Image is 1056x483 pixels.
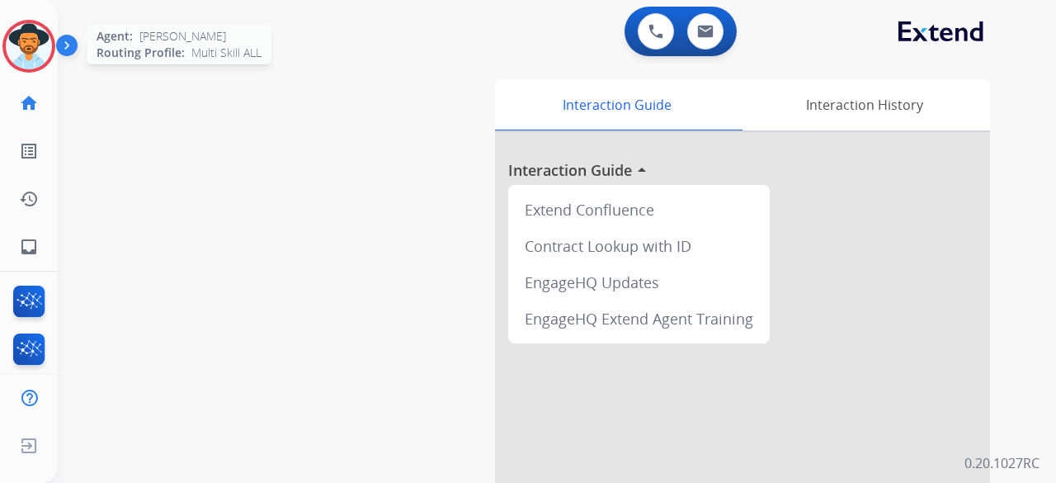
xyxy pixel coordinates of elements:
[6,23,52,69] img: avatar
[97,28,133,45] span: Agent:
[19,141,39,161] mat-icon: list_alt
[738,79,990,130] div: Interaction History
[515,228,763,264] div: Contract Lookup with ID
[495,79,738,130] div: Interaction Guide
[97,45,185,61] span: Routing Profile:
[139,28,226,45] span: [PERSON_NAME]
[515,192,763,228] div: Extend Confluence
[515,301,763,337] div: EngageHQ Extend Agent Training
[19,189,39,209] mat-icon: history
[515,264,763,301] div: EngageHQ Updates
[964,453,1039,473] p: 0.20.1027RC
[191,45,262,61] span: Multi Skill ALL
[19,237,39,257] mat-icon: inbox
[19,93,39,113] mat-icon: home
